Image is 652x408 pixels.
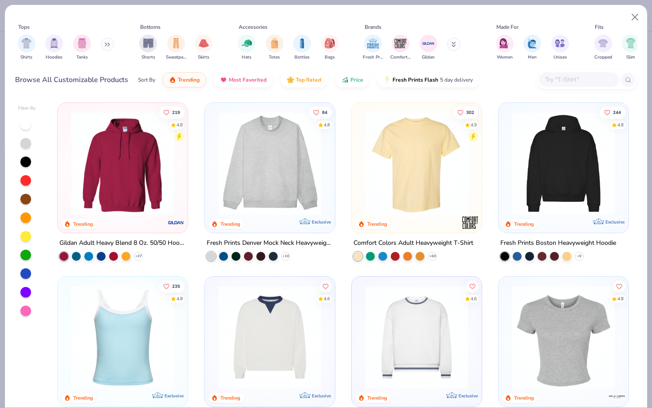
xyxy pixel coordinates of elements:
[453,106,479,118] button: Like
[627,9,644,26] button: Close
[270,38,279,48] img: Totes Image
[166,35,186,61] div: filter for Sweatpants
[507,286,620,389] img: aa15adeb-cc10-480b-b531-6e6e449d5067
[622,35,640,61] button: filter button
[420,35,437,61] div: filter for Gildan
[18,35,35,61] div: filter for Shirts
[577,254,581,259] span: + 9
[18,35,35,61] button: filter button
[213,72,273,87] button: Most Favorited
[141,54,155,61] span: Shorts
[220,76,227,83] img: most_fav.gif
[18,23,30,31] div: Tops
[67,112,179,215] img: 01756b78-01f6-4cc6-8d8a-3c30c1a0c8ac
[199,38,209,48] img: Skirts Image
[326,112,438,215] img: a90f7c54-8796-4cb2-9d6e-4e9644cfe0fe
[214,112,326,215] img: f5d85501-0dbb-4ee4-b115-c08fa3845d83
[312,393,331,399] span: Exclusive
[138,76,155,84] div: Sort By
[76,54,88,61] span: Tanks
[229,76,267,83] span: Most Favorited
[335,72,370,87] button: Price
[473,286,585,389] img: b6dde052-8961-424d-8094-bd09ce92eca4
[242,38,252,48] img: Hats Image
[177,296,183,302] div: 4.8
[527,38,537,48] img: Men Image
[365,23,381,31] div: Brands
[238,35,255,61] div: filter for Hats
[466,280,479,293] button: Like
[295,54,310,61] span: Bottles
[528,54,537,61] span: Men
[496,23,518,31] div: Made For
[73,35,91,61] button: filter button
[319,280,331,293] button: Like
[214,286,326,389] img: 3abb6cdb-110e-4e18-92a0-dbcd4e53f056
[323,296,330,302] div: 4.6
[15,75,128,85] div: Browse All Customizable Products
[394,37,407,50] img: Comfort Colors Image
[195,35,212,61] button: filter button
[321,35,339,61] div: filter for Bags
[473,112,585,215] img: e55d29c3-c55d-459c-bfd9-9b1c499ab3c6
[366,37,380,50] img: Fresh Prints Image
[195,35,212,61] div: filter for Skirts
[626,54,635,61] span: Slim
[471,122,477,128] div: 4.9
[626,38,636,48] img: Slim Image
[595,23,604,31] div: Fits
[322,110,327,114] span: 84
[363,35,383,61] div: filter for Fresh Prints
[544,75,613,85] input: Try "T-Shirt"
[162,72,206,87] button: Trending
[45,35,63,61] button: filter button
[555,38,565,48] img: Unisex Image
[139,35,157,61] button: filter button
[77,38,87,48] img: Tanks Image
[321,35,339,61] button: filter button
[496,35,514,61] div: filter for Women
[384,76,391,83] img: flash.gif
[287,76,294,83] img: TopRated.gif
[325,54,335,61] span: Bags
[178,76,200,83] span: Trending
[207,238,333,249] div: Fresh Prints Denver Mock Neck Heavyweight Sweatshirt
[600,106,625,118] button: Like
[140,23,161,31] div: Bottoms
[613,280,625,293] button: Like
[605,219,625,225] span: Exclusive
[166,54,186,61] span: Sweatpants
[459,393,478,399] span: Exclusive
[499,38,510,48] img: Women Image
[172,110,180,114] span: 219
[73,35,91,61] div: filter for Tanks
[238,35,255,61] button: filter button
[363,54,383,61] span: Fresh Prints
[239,23,267,31] div: Accessories
[171,38,181,48] img: Sweatpants Image
[49,38,59,48] img: Hoodies Image
[269,54,280,61] span: Totes
[177,122,183,128] div: 4.8
[377,72,479,87] button: Fresh Prints Flash5 day delivery
[523,35,541,61] div: filter for Men
[393,76,438,83] span: Fresh Prints Flash
[608,388,626,405] img: Bella + Canvas logo
[422,37,435,50] img: Gildan Image
[312,219,331,225] span: Exclusive
[594,35,612,61] button: filter button
[551,35,569,61] button: filter button
[500,238,616,249] div: Fresh Prints Boston Heavyweight Hoodie
[420,35,437,61] button: filter button
[353,238,473,249] div: Comfort Colors Adult Heavyweight T-Shirt
[598,38,608,48] img: Cropped Image
[242,54,251,61] span: Hats
[507,112,620,215] img: 91acfc32-fd48-4d6b-bdad-a4c1a30ac3fc
[326,286,438,389] img: 230d1666-f904-4a08-b6b8-0d22bf50156f
[46,54,63,61] span: Hoodies
[361,112,473,215] img: 029b8af0-80e6-406f-9fdc-fdf898547912
[554,54,567,61] span: Unisex
[166,35,186,61] button: filter button
[429,254,436,259] span: + 60
[440,75,473,85] span: 5 day delivery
